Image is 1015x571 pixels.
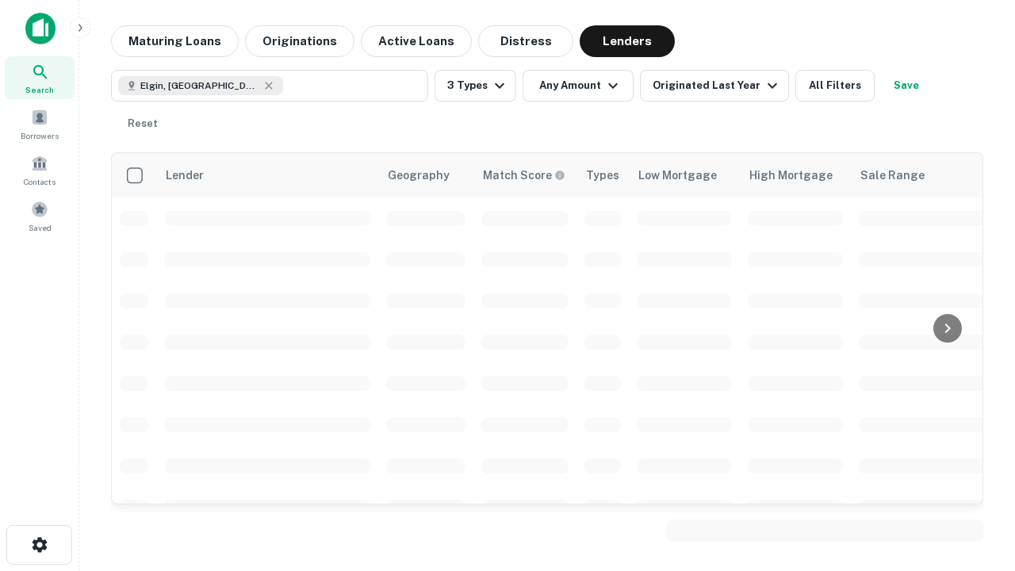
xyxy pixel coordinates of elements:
[640,70,789,102] button: Originated Last Year
[483,167,565,184] div: Capitalize uses an advanced AI algorithm to match your search with the best lender. The match sco...
[749,166,833,185] div: High Mortgage
[851,153,994,197] th: Sale Range
[5,102,75,145] a: Borrowers
[576,153,629,197] th: Types
[156,153,378,197] th: Lender
[473,153,576,197] th: Capitalize uses an advanced AI algorithm to match your search with the best lender. The match sco...
[653,76,782,95] div: Originated Last Year
[361,25,472,57] button: Active Loans
[5,148,75,191] a: Contacts
[629,153,740,197] th: Low Mortgage
[25,13,56,44] img: capitalize-icon.png
[523,70,634,102] button: Any Amount
[580,25,675,57] button: Lenders
[586,166,619,185] div: Types
[795,70,875,102] button: All Filters
[478,25,573,57] button: Distress
[245,25,354,57] button: Originations
[21,129,59,142] span: Borrowers
[166,166,204,185] div: Lender
[936,393,1015,469] iframe: Chat Widget
[117,108,168,140] button: Reset
[881,70,932,102] button: Save your search to get updates of matches that match your search criteria.
[140,79,259,93] span: Elgin, [GEOGRAPHIC_DATA], [GEOGRAPHIC_DATA]
[860,166,925,185] div: Sale Range
[29,221,52,234] span: Saved
[24,175,56,188] span: Contacts
[740,153,851,197] th: High Mortgage
[435,70,516,102] button: 3 Types
[25,83,54,96] span: Search
[5,194,75,237] a: Saved
[111,25,239,57] button: Maturing Loans
[111,70,428,102] button: Elgin, [GEOGRAPHIC_DATA], [GEOGRAPHIC_DATA]
[378,153,473,197] th: Geography
[5,56,75,99] a: Search
[388,166,450,185] div: Geography
[483,167,562,184] h6: Match Score
[638,166,717,185] div: Low Mortgage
